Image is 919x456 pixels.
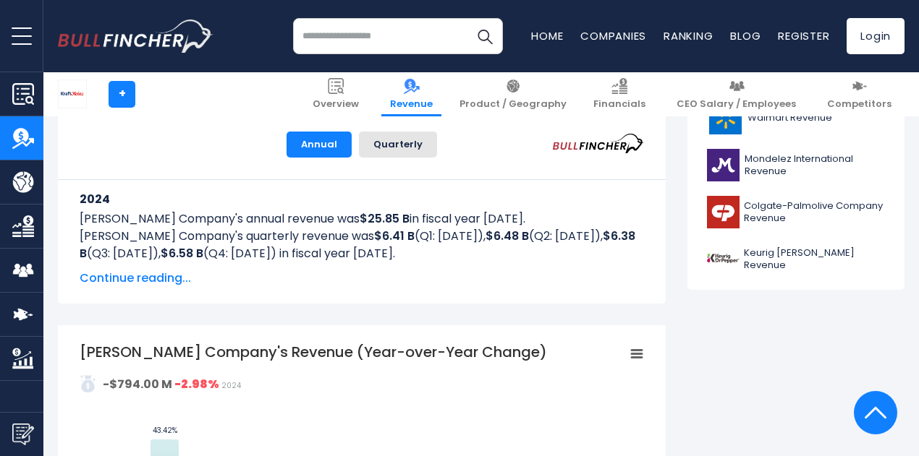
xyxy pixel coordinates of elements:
span: CEO Salary / Employees [677,98,796,111]
img: KHC logo [59,80,86,108]
a: + [109,81,135,108]
img: addasd [80,375,97,392]
a: Competitors [818,72,900,116]
a: Go to homepage [58,20,213,53]
a: Blog [730,28,761,43]
text: 43.42% [153,425,177,436]
img: WMT logo [707,102,743,134]
b: $6.41 B [374,228,415,244]
b: $6.58 B [161,245,203,262]
a: Ranking [664,28,713,43]
a: Mondelez International Revenue [698,145,894,185]
a: Revenue [381,72,441,116]
span: Financials [593,98,645,111]
span: Continue reading... [80,270,644,287]
a: Product / Geography [451,72,575,116]
a: Home [531,28,563,43]
tspan: [PERSON_NAME] Company's Revenue (Year-over-Year Change) [80,342,547,362]
a: CEO Salary / Employees [668,72,805,116]
img: MDLZ logo [707,149,740,181]
h3: 2024 [80,190,644,208]
b: $6.48 B [486,228,529,244]
a: Financials [585,72,654,116]
b: $6.38 B [80,228,635,262]
a: Colgate-Palmolive Company Revenue [698,192,894,232]
button: Quarterly [359,132,437,158]
b: $25.85 B [360,210,410,227]
a: Register [778,28,829,43]
span: 2024 [221,380,241,391]
span: Product / Geography [459,98,567,111]
button: Annual [287,132,352,158]
span: Overview [313,98,359,111]
img: bullfincher logo [58,20,213,53]
a: Walmart Revenue [698,98,894,138]
strong: -2.98% [174,376,219,392]
p: [PERSON_NAME] Company's annual revenue was in fiscal year [DATE]. [80,210,644,228]
a: Overview [304,72,368,116]
a: Companies [580,28,646,43]
a: Keurig [PERSON_NAME] Revenue [698,239,894,279]
p: [PERSON_NAME] Company's quarterly revenue was (Q1: [DATE]), (Q2: [DATE]), (Q3: [DATE]), (Q4: [DAT... [80,228,644,262]
a: Login [847,18,905,54]
img: CL logo [707,196,740,228]
span: Competitors [827,98,892,111]
button: Search [467,18,503,54]
img: KDP logo [707,243,740,275]
strong: -$794.00 M [103,376,172,392]
span: Revenue [390,98,433,111]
